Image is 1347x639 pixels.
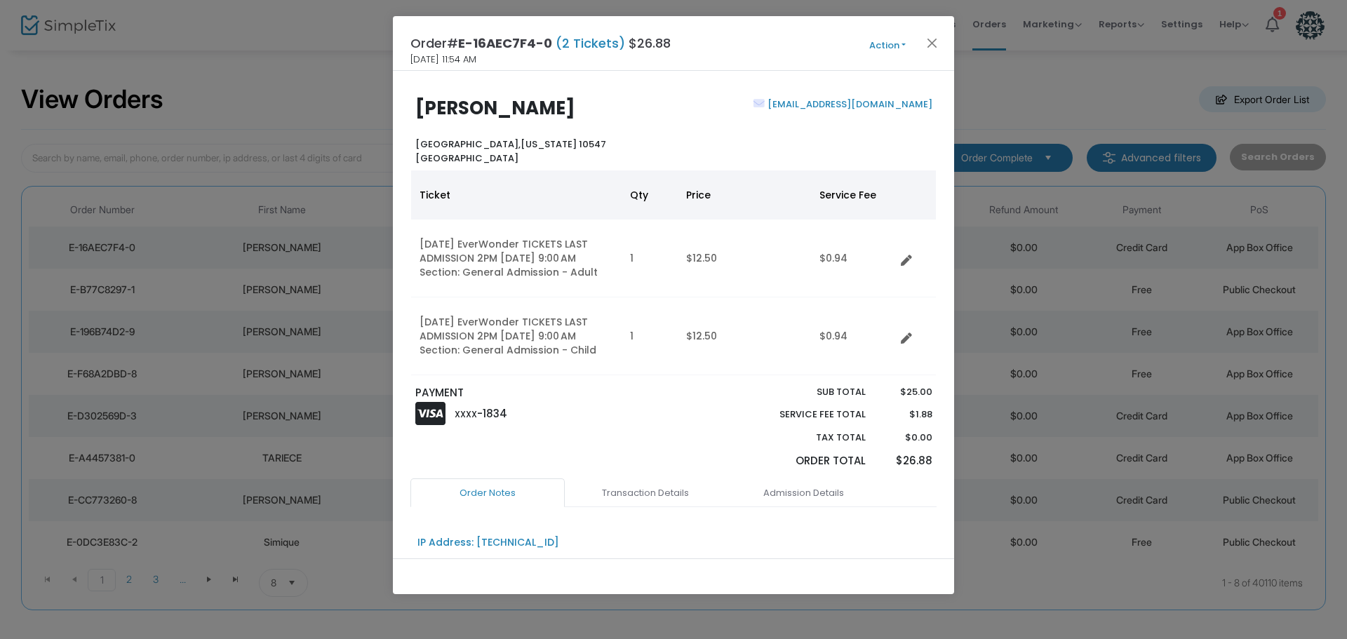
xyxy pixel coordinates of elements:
p: $1.88 [879,408,932,422]
td: [DATE] EverWonder TICKETS LAST ADMISSION 2PM [DATE] 9:00 AM Section: General Admission - Child [411,297,622,375]
th: Ticket [411,170,622,220]
p: $0.00 [879,431,932,445]
td: $12.50 [678,220,811,297]
b: [US_STATE] 10547 [GEOGRAPHIC_DATA] [415,137,606,165]
p: Order Total [746,453,866,469]
button: Action [845,38,930,53]
th: Qty [622,170,678,220]
div: Data table [411,170,936,375]
b: [PERSON_NAME] [415,95,575,121]
td: $0.94 [811,220,895,297]
td: $12.50 [678,297,811,375]
a: Transaction Details [568,478,723,508]
div: IP Address: [TECHNICAL_ID] [417,535,559,550]
span: E-16AEC7F4-0 [458,34,552,52]
a: Order Notes [410,478,565,508]
p: Sub total [746,385,866,399]
td: 1 [622,220,678,297]
a: [EMAIL_ADDRESS][DOMAIN_NAME] [765,97,932,111]
p: $26.88 [879,453,932,469]
span: XXXX [455,408,477,420]
th: Service Fee [811,170,895,220]
span: -1834 [477,406,507,421]
button: Close [923,34,941,52]
th: Price [678,170,811,220]
td: 1 [622,297,678,375]
span: [DATE] 11:54 AM [410,53,476,67]
a: Admission Details [726,478,880,508]
span: [GEOGRAPHIC_DATA], [415,137,521,151]
span: (2 Tickets) [552,34,629,52]
td: $0.94 [811,297,895,375]
td: [DATE] EverWonder TICKETS LAST ADMISSION 2PM [DATE] 9:00 AM Section: General Admission - Adult [411,220,622,297]
p: PAYMENT [415,385,667,401]
p: $25.00 [879,385,932,399]
p: Tax Total [746,431,866,445]
h4: Order# $26.88 [410,34,671,53]
p: Service Fee Total [746,408,866,422]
